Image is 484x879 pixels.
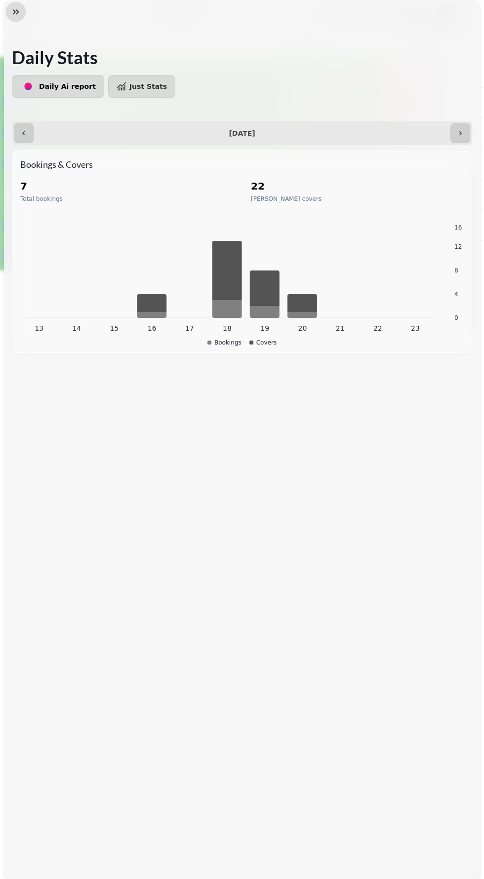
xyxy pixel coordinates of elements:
[336,324,345,332] tspan: 21
[454,314,458,321] tspan: 0
[72,324,81,332] tspan: 14
[251,179,322,193] h2: 22
[108,75,175,98] button: Just Stats
[454,267,458,274] tspan: 8
[373,324,382,332] tspan: 22
[148,324,157,332] tspan: 16
[20,179,63,193] h2: 7
[249,339,277,346] div: Covers
[223,324,232,332] tspan: 18
[20,157,464,171] p: Bookings & Covers
[251,195,322,203] p: [PERSON_NAME] covers
[207,339,242,346] div: Bookings
[39,83,96,90] span: Daily Ai report
[35,324,43,332] tspan: 13
[12,24,472,67] h1: Daily Stats
[298,324,307,332] tspan: 20
[454,291,458,298] tspan: 4
[20,195,63,203] p: Total bookings
[411,324,420,332] tspan: 23
[129,83,167,90] span: Just Stats
[260,324,269,332] tspan: 19
[454,224,462,231] tspan: 16
[185,324,194,332] tspan: 17
[454,243,462,250] tspan: 12
[12,75,104,98] button: Daily Ai report
[110,324,119,332] tspan: 15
